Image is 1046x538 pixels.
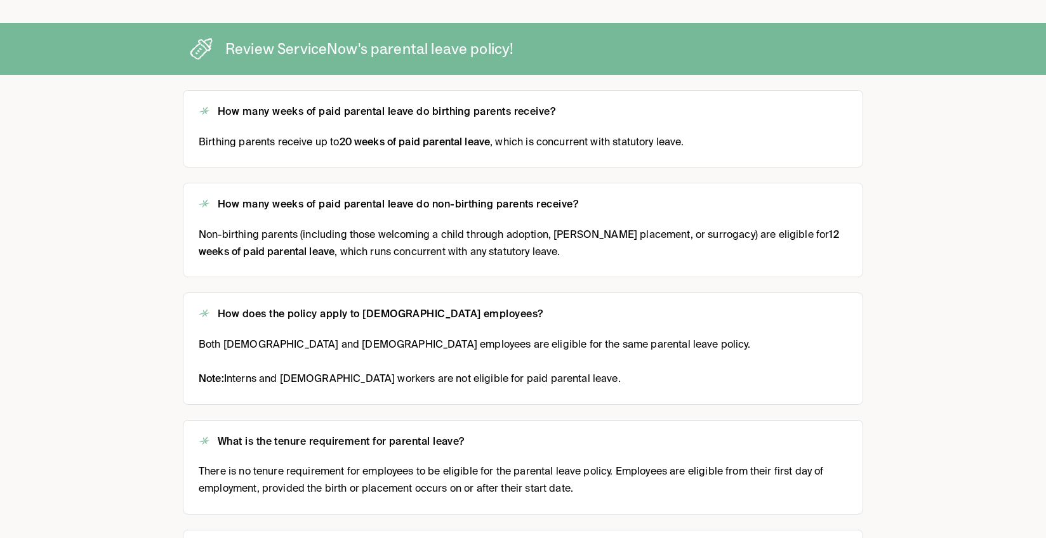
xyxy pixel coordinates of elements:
span: Birthing parents receive up to , which is concurrent with statutory leave. [199,134,684,152]
strong: 20 weeks of paid parental leave [340,138,491,148]
p: Interns and [DEMOGRAPHIC_DATA] workers are not eligible for paid parental leave. [199,371,750,388]
strong: 12 weeks of paid parental leave [199,230,839,258]
h2: How many weeks of paid parental leave do non-birthing parents receive? [218,199,578,212]
h2: How many weeks of paid parental leave do birthing parents receive? [218,106,555,119]
p: Both [DEMOGRAPHIC_DATA] and [DEMOGRAPHIC_DATA] employees are eligible for the same parental leave... [199,337,750,354]
span: There is no tenure requirement for employees to be eligible for the parental leave policy. Employ... [199,464,847,498]
strong: Note: [199,374,224,384]
h2: How does the policy apply to [DEMOGRAPHIC_DATA] employees? [218,308,543,322]
p: Non-birthing parents (including those welcoming a child through adoption, [PERSON_NAME] placement... [199,227,847,261]
h2: What is the tenure requirement for parental leave? [218,436,465,449]
h2: Review ServiceNow's parental leave policy! [225,40,513,57]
